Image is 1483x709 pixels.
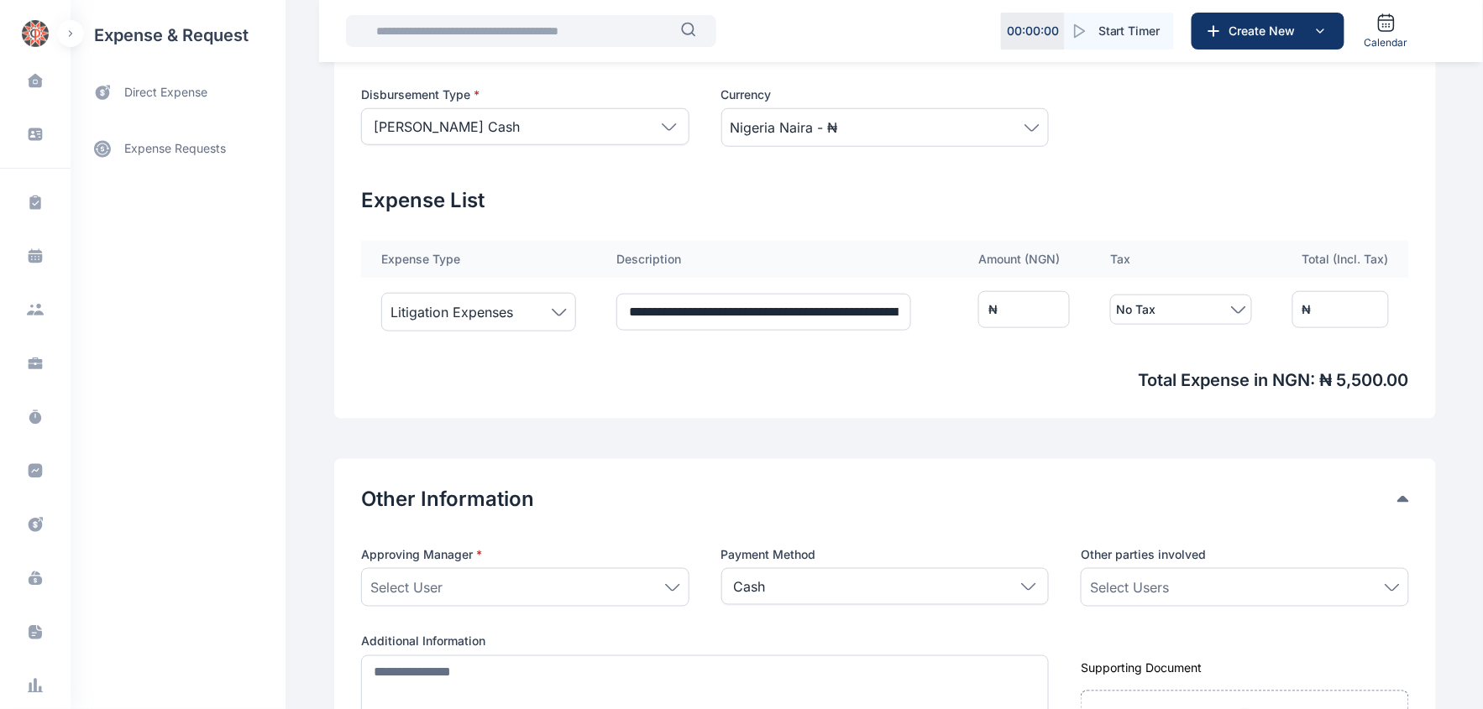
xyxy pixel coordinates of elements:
div: ₦ [988,301,998,318]
span: Select User [370,577,443,597]
th: Tax [1090,241,1271,278]
div: Supporting Document [1081,660,1409,677]
span: direct expense [124,84,207,102]
th: Total (Incl. Tax) [1272,241,1409,278]
div: ₦ [1302,301,1312,318]
h2: Expense List [361,187,1409,214]
span: Litigation Expenses [390,302,513,322]
span: Start Timer [1098,23,1161,39]
a: Calendar [1358,6,1415,56]
div: expense requests [71,115,286,169]
a: expense requests [71,128,286,169]
button: Start Timer [1065,13,1174,50]
th: Description [596,241,958,278]
label: Payment Method [721,546,1050,563]
span: Currency [721,86,772,103]
span: Approving Manager [361,546,482,563]
th: Amount ( NGN ) [958,241,1090,278]
div: Other Information [361,486,1409,513]
label: Additional Information [361,633,1049,650]
label: Disbursement Type [361,86,689,103]
span: Calendar [1365,36,1408,50]
span: Create New [1223,23,1310,39]
span: Other parties involved [1081,546,1206,563]
p: 00 : 00 : 00 [1007,23,1059,39]
p: Cash [734,576,766,597]
span: Nigeria Naira - ₦ [731,117,838,138]
button: Create New [1192,13,1344,50]
p: [PERSON_NAME] Cash [374,117,520,137]
button: Other Information [361,486,1397,513]
span: No Tax [1116,300,1155,320]
span: Select Users [1090,577,1169,597]
a: direct expense [71,70,286,115]
th: Expense Type [361,241,596,278]
span: Total Expense in NGN : ₦ 5,500.00 [361,368,1409,392]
